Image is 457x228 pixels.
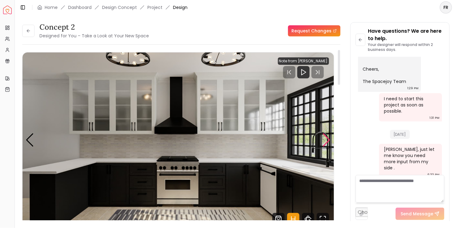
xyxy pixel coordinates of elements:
[39,33,149,39] small: Designed for You – Take a Look at Your New Space
[68,4,92,10] a: Dashboard
[384,146,436,171] div: [PERSON_NAME], just let me know you need more input from my side .
[407,85,418,91] div: 1:29 PM
[272,213,285,225] svg: Shop Products from this design
[147,4,163,10] a: Project
[102,4,137,10] li: Design Concept
[39,22,149,32] h3: concept 2
[368,42,444,52] p: Your designer will respond within 2 business days.
[37,4,187,10] nav: breadcrumb
[430,115,439,121] div: 1:31 PM
[23,52,334,228] div: Carousel
[440,2,451,13] span: FR
[3,6,12,14] img: Spacejoy Logo
[288,25,340,36] a: Request Changes
[300,68,307,76] svg: Play
[23,52,334,228] img: Design Render 1
[287,213,299,225] svg: Hotspots Toggle
[278,57,329,65] div: Note from [PERSON_NAME]
[390,130,410,139] span: [DATE]
[317,213,329,225] svg: Fullscreen
[173,4,187,10] span: Design
[23,52,334,228] div: 1 / 5
[302,213,314,225] svg: 360 View
[440,1,452,14] button: FR
[384,96,436,114] div: I need to start this project as soon as possible.
[368,27,444,42] p: Have questions? We are here to help.
[45,4,58,10] a: Home
[26,133,34,147] div: Previous slide
[3,6,12,14] a: Spacejoy
[323,133,331,147] div: Next slide
[427,172,439,178] div: 6:33 PM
